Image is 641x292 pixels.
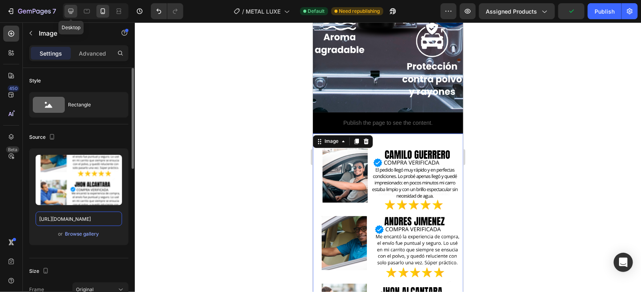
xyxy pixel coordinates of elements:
[65,230,99,238] div: Browse gallery
[40,49,62,58] p: Settings
[68,96,117,114] div: Rectangle
[79,49,106,58] p: Advanced
[614,253,633,272] div: Open Intercom Messenger
[36,212,122,226] input: https://example.com/image.jpg
[65,230,100,238] button: Browse gallery
[36,155,122,205] img: preview-image
[6,146,19,153] div: Beta
[246,7,281,16] span: METAL LUXE
[242,7,244,16] span: /
[8,85,19,92] div: 450
[595,7,615,16] div: Publish
[29,266,50,277] div: Size
[151,3,183,19] div: Undo/Redo
[588,3,621,19] button: Publish
[29,77,41,84] div: Style
[52,6,56,16] p: 7
[39,28,107,38] p: Image
[479,3,555,19] button: Assigned Products
[29,132,57,143] div: Source
[339,8,380,15] span: Need republishing
[486,7,537,16] span: Assigned Products
[313,22,463,292] iframe: Design area
[308,8,325,15] span: Default
[58,229,63,239] span: or
[3,3,60,19] button: 7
